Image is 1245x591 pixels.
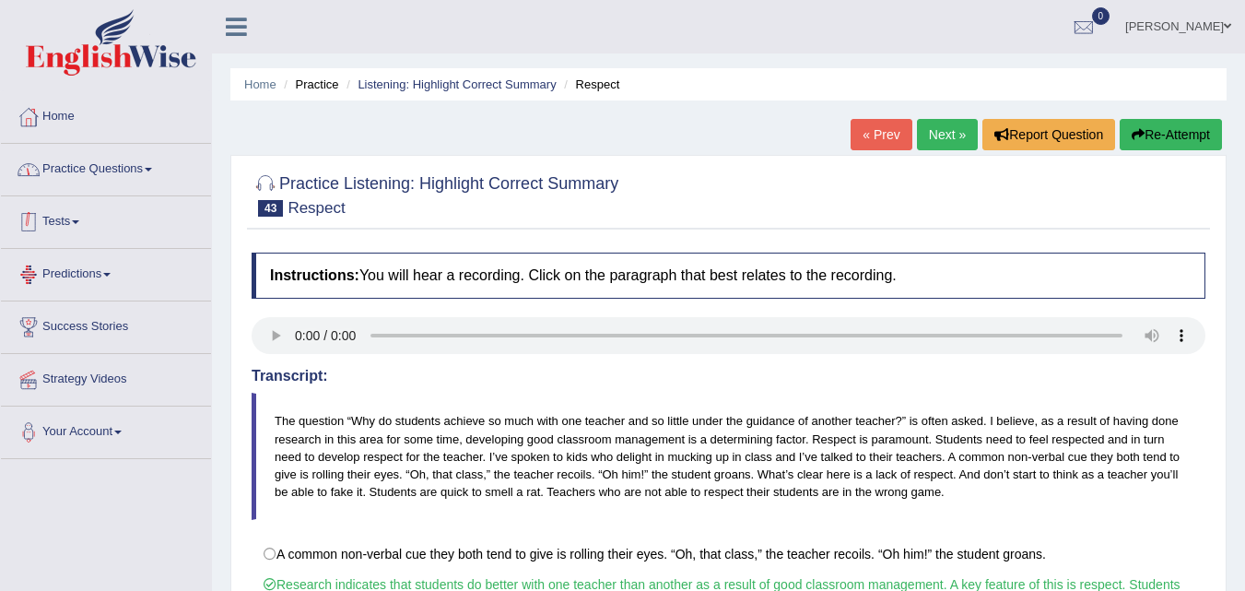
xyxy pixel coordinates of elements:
[1,249,211,295] a: Predictions
[244,77,276,91] a: Home
[252,171,618,217] h2: Practice Listening: Highlight Correct Summary
[559,76,619,93] li: Respect
[1120,119,1222,150] button: Re-Attempt
[288,199,345,217] small: Respect
[1,144,211,190] a: Practice Questions
[258,200,283,217] span: 43
[1,354,211,400] a: Strategy Videos
[1,407,211,453] a: Your Account
[252,393,1205,520] blockquote: The question “Why do students achieve so much with one teacher and so little under the guidance o...
[252,253,1205,299] h4: You will hear a recording. Click on the paragraph that best relates to the recording.
[982,119,1115,150] button: Report Question
[1,301,211,348] a: Success Stories
[1092,7,1110,25] span: 0
[252,538,1205,570] label: A common non-verbal cue they both tend to give is rolling their eyes. “Oh, that class,” the teach...
[1,196,211,242] a: Tests
[917,119,978,150] a: Next »
[1,91,211,137] a: Home
[270,267,359,283] b: Instructions:
[252,368,1205,384] h4: Transcript:
[851,119,911,150] a: « Prev
[358,77,556,91] a: Listening: Highlight Correct Summary
[279,76,338,93] li: Practice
